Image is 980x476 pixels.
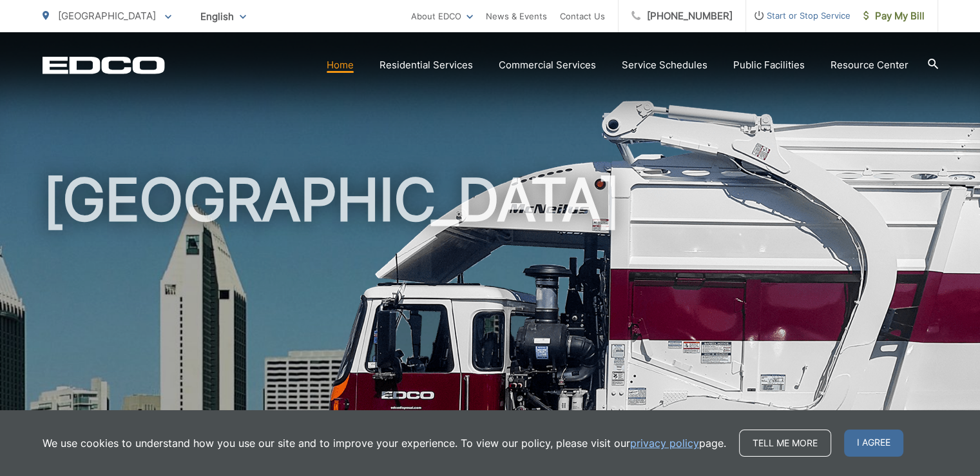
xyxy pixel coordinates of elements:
a: News & Events [486,8,547,24]
span: Pay My Bill [863,8,925,24]
a: privacy policy [630,435,699,451]
a: Commercial Services [499,57,596,73]
a: Contact Us [560,8,605,24]
a: Tell me more [739,430,831,457]
a: Service Schedules [622,57,707,73]
span: I agree [844,430,903,457]
a: EDCD logo. Return to the homepage. [43,56,165,74]
a: Public Facilities [733,57,805,73]
span: English [191,5,256,28]
a: Residential Services [380,57,473,73]
p: We use cookies to understand how you use our site and to improve your experience. To view our pol... [43,435,726,451]
a: Home [327,57,354,73]
a: Resource Center [831,57,908,73]
span: [GEOGRAPHIC_DATA] [58,10,156,22]
a: About EDCO [411,8,473,24]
